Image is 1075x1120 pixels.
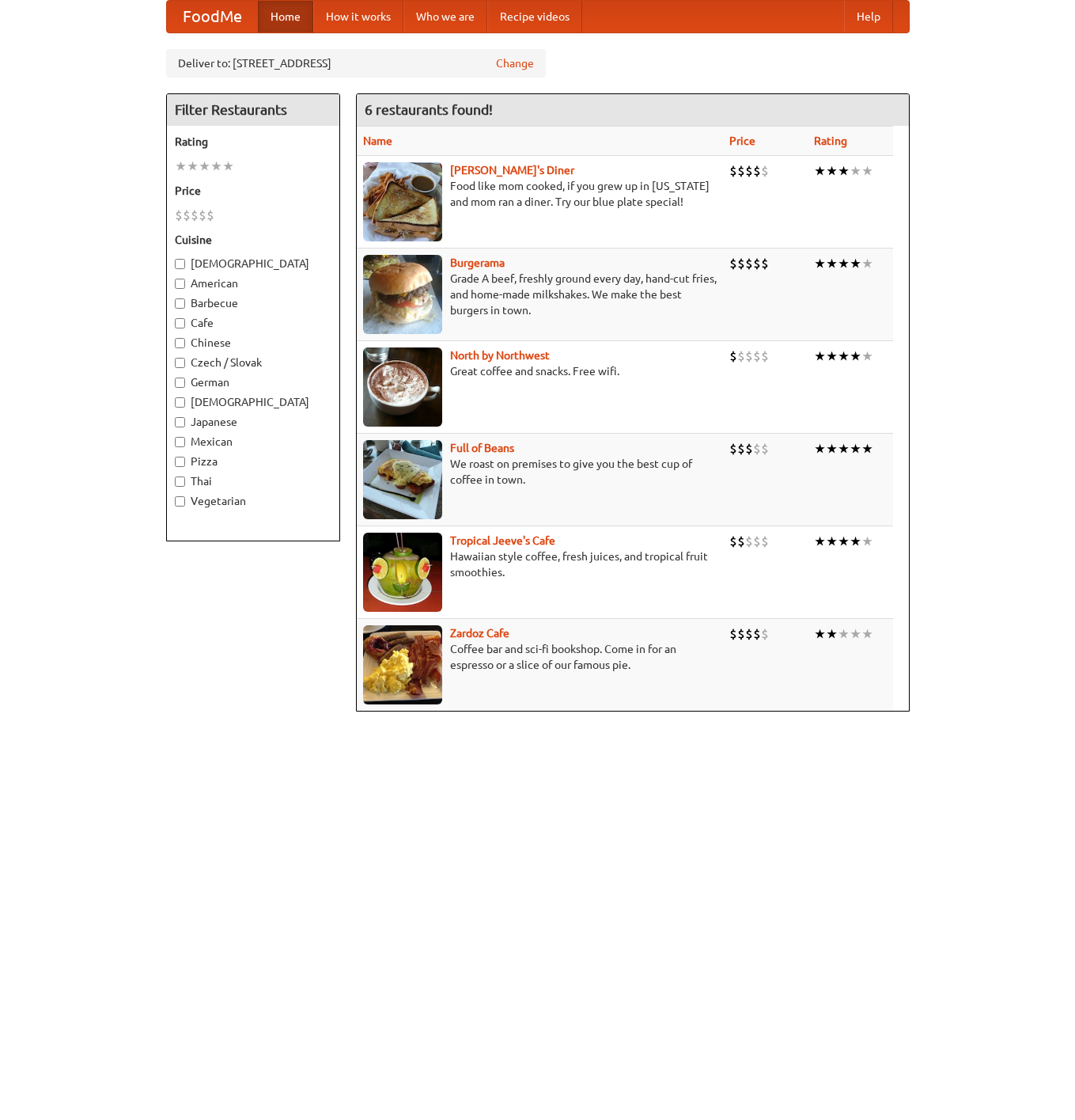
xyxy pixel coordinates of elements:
[814,625,826,643] li: ★
[175,414,331,430] label: Japanese
[363,135,392,147] a: Name
[175,134,331,150] h5: Rating
[175,298,185,309] input: Barbecue
[175,338,185,348] input: Chinese
[850,162,861,180] li: ★
[175,315,331,331] label: Cafe
[729,162,737,180] li: $
[753,255,761,272] li: $
[814,347,826,365] li: ★
[175,279,185,289] input: American
[761,440,769,457] li: $
[206,207,214,224] li: $
[761,533,769,550] li: $
[745,255,753,272] li: $
[210,158,222,175] li: ★
[753,440,761,457] li: $
[861,533,873,550] li: ★
[850,347,861,365] li: ★
[729,440,737,457] li: $
[450,256,505,269] b: Burgerama
[175,358,185,368] input: Czech / Slovak
[753,162,761,180] li: $
[199,158,210,175] li: ★
[838,255,850,272] li: ★
[363,625,442,704] img: zardoz.jpg
[729,347,737,365] li: $
[175,295,331,311] label: Barbecue
[175,374,331,390] label: German
[737,625,745,643] li: $
[814,135,847,147] a: Rating
[861,625,873,643] li: ★
[175,256,331,271] label: [DEMOGRAPHIC_DATA]
[175,158,187,175] li: ★
[814,440,826,457] li: ★
[814,162,826,180] li: ★
[175,275,331,291] label: American
[363,347,442,427] img: north.jpg
[745,162,753,180] li: $
[313,1,403,32] a: How it works
[363,178,717,210] p: Food like mom cooked, if you grew up in [US_STATE] and mom ran a diner. Try our blue plate special!
[175,437,185,447] input: Mexican
[363,533,442,612] img: jeeves.jpg
[729,533,737,550] li: $
[175,454,331,469] label: Pizza
[850,255,861,272] li: ★
[761,255,769,272] li: $
[450,164,574,177] a: [PERSON_NAME]'s Diner
[838,440,850,457] li: ★
[187,158,199,175] li: ★
[496,55,534,71] a: Change
[450,349,550,362] a: North by Northwest
[175,496,185,507] input: Vegetarian
[753,533,761,550] li: $
[175,259,185,269] input: [DEMOGRAPHIC_DATA]
[761,625,769,643] li: $
[826,347,838,365] li: ★
[861,162,873,180] li: ★
[861,347,873,365] li: ★
[403,1,487,32] a: Who we are
[175,457,185,467] input: Pizza
[814,255,826,272] li: ★
[175,397,185,408] input: [DEMOGRAPHIC_DATA]
[450,534,555,547] a: Tropical Jeeve's Cafe
[363,363,717,379] p: Great coffee and snacks. Free wifi.
[737,440,745,457] li: $
[850,533,861,550] li: ★
[745,625,753,643] li: $
[175,183,331,199] h5: Price
[745,533,753,550] li: $
[363,255,442,334] img: burgerama.jpg
[175,476,185,487] input: Thai
[745,440,753,457] li: $
[199,207,206,224] li: $
[363,549,717,580] p: Hawaiian style coffee, fresh juices, and tropical fruit smoothies.
[365,102,493,117] ng-pluralize: 6 restaurants found!
[861,255,873,272] li: ★
[363,271,717,318] p: Grade A beef, freshly ground every day, hand-cut fries, and home-made milkshakes. We make the bes...
[363,456,717,488] p: We roast on premises to give you the best cup of coffee in town.
[729,135,755,147] a: Price
[166,49,546,78] div: Deliver to: [STREET_ADDRESS]
[167,94,339,126] h4: Filter Restaurants
[729,255,737,272] li: $
[745,347,753,365] li: $
[737,162,745,180] li: $
[844,1,893,32] a: Help
[175,394,331,410] label: [DEMOGRAPHIC_DATA]
[175,417,185,427] input: Japanese
[737,255,745,272] li: $
[753,625,761,643] li: $
[450,442,514,454] a: Full of Beans
[737,347,745,365] li: $
[861,440,873,457] li: ★
[826,440,838,457] li: ★
[850,440,861,457] li: ★
[838,347,850,365] li: ★
[167,1,258,32] a: FoodMe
